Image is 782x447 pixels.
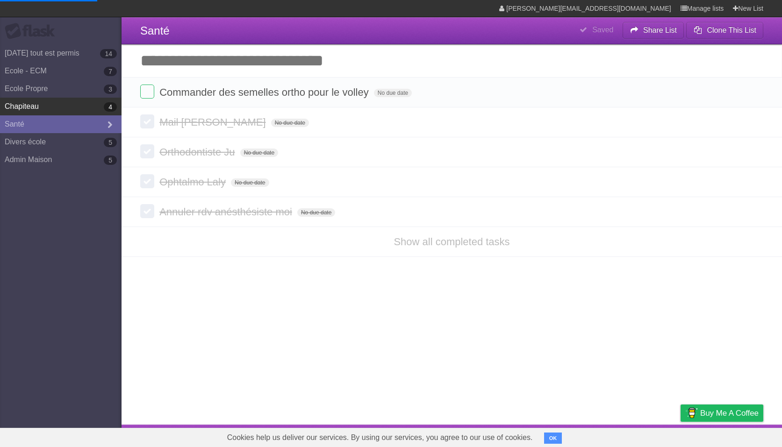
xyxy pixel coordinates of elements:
[218,428,542,447] span: Cookies help us deliver our services. By using our services, you agree to our use of cookies.
[159,176,228,188] span: Ophtalmo Laly
[394,236,509,248] a: Show all completed tasks
[704,427,763,445] a: Suggest a feature
[100,49,117,58] b: 14
[140,144,154,158] label: Done
[159,146,237,158] span: Orthodontiste Ju
[700,405,759,421] span: Buy me a coffee
[159,206,294,218] span: Annuler rdv anésthésiste moi
[104,67,117,76] b: 7
[104,138,117,147] b: 5
[643,26,677,34] b: Share List
[681,404,763,422] a: Buy me a coffee
[297,208,335,217] span: No due date
[159,86,371,98] span: Commander des semelles ortho pour le volley
[140,174,154,188] label: Done
[544,433,562,444] button: OK
[104,85,117,94] b: 3
[104,102,117,112] b: 4
[104,156,117,165] b: 5
[623,22,684,39] button: Share List
[637,427,657,445] a: Terms
[587,427,625,445] a: Developers
[556,427,576,445] a: About
[140,24,170,37] span: Santé
[707,26,756,34] b: Clone This List
[685,405,698,421] img: Buy me a coffee
[271,119,309,127] span: No due date
[374,89,412,97] span: No due date
[140,204,154,218] label: Done
[668,427,693,445] a: Privacy
[5,23,61,40] div: Flask
[592,26,613,34] b: Saved
[140,85,154,99] label: Done
[231,178,269,187] span: No due date
[686,22,763,39] button: Clone This List
[240,149,278,157] span: No due date
[159,116,268,128] span: Mail [PERSON_NAME]
[140,114,154,128] label: Done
